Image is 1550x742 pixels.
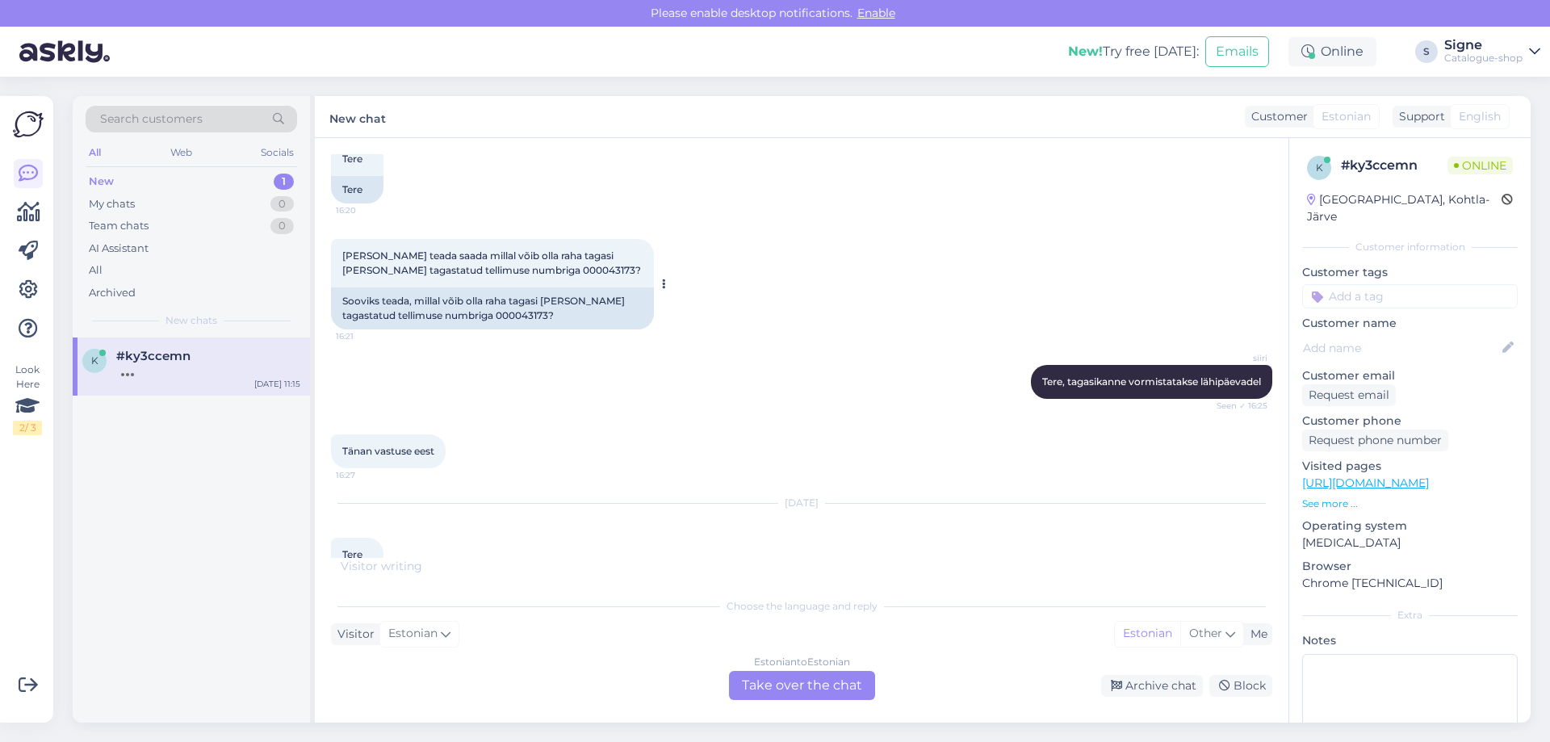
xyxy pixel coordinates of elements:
span: 16:27 [336,469,396,481]
div: Signe [1444,39,1523,52]
input: Add a tag [1302,284,1518,308]
div: 0 [270,196,294,212]
span: k [1316,161,1323,174]
a: SigneCatalogue-shop [1444,39,1540,65]
div: All [89,262,103,279]
div: Socials [258,142,297,163]
div: Sooviks teada, millal võib olla raha tagasi [PERSON_NAME] tagastatud tellimuse numbriga 000043173? [331,287,654,329]
div: 0 [270,218,294,234]
div: Me [1244,626,1267,643]
div: Online [1288,37,1376,66]
b: New! [1068,44,1103,59]
span: 16:21 [336,330,396,342]
span: siiri [1207,352,1267,364]
span: Tere [342,548,362,560]
span: Tänan vastuse eest [342,445,434,457]
p: Customer email [1302,367,1518,384]
div: New [89,174,114,190]
div: Customer information [1302,240,1518,254]
div: Visitor writing [331,558,1272,575]
span: Seen ✓ 16:25 [1207,400,1267,412]
span: Estonian [388,625,438,643]
span: Tere, tagasikanne vormistatakse lähipäevadel [1042,375,1261,388]
div: [GEOGRAPHIC_DATA], Kohtla-Järve [1307,191,1502,225]
span: English [1459,108,1501,125]
p: Customer phone [1302,413,1518,430]
span: Online [1447,157,1513,174]
span: Other [1189,626,1222,640]
div: Web [167,142,195,163]
p: Customer name [1302,315,1518,332]
div: Catalogue-shop [1444,52,1523,65]
div: Visitor [331,626,375,643]
span: Enable [852,6,900,20]
div: Look Here [13,363,42,435]
span: New chats [165,313,217,328]
div: Request email [1302,384,1396,406]
span: Estonian [1322,108,1371,125]
div: [DATE] [331,496,1272,510]
div: Archived [89,285,136,301]
div: My chats [89,196,135,212]
span: Tere [342,153,362,165]
div: All [86,142,104,163]
span: 16:20 [336,204,396,216]
p: Operating system [1302,518,1518,534]
button: Emails [1205,36,1269,67]
div: Estonian [1115,622,1180,646]
p: [MEDICAL_DATA] [1302,534,1518,551]
div: Take over the chat [729,671,875,700]
input: Add name [1303,339,1499,357]
p: Browser [1302,558,1518,575]
div: 2 / 3 [13,421,42,435]
label: New chat [329,106,386,128]
div: Choose the language and reply [331,599,1272,614]
div: # ky3ccemn [1341,156,1447,175]
div: AI Assistant [89,241,149,257]
div: S [1415,40,1438,63]
p: Customer tags [1302,264,1518,281]
p: See more ... [1302,497,1518,511]
div: Request phone number [1302,430,1448,451]
span: . [422,559,425,573]
span: [PERSON_NAME] teada saada millal võib olla raha tagasi [PERSON_NAME] tagastatud tellimuse numbrig... [342,249,641,276]
span: #ky3ccemn [116,349,191,363]
div: 1 [274,174,294,190]
span: Search customers [100,111,203,128]
p: Chrome [TECHNICAL_ID] [1302,575,1518,592]
div: Support [1393,108,1445,125]
p: Notes [1302,632,1518,649]
div: Block [1209,675,1272,697]
div: Extra [1302,608,1518,623]
div: Team chats [89,218,149,234]
div: [DATE] 11:15 [254,378,300,390]
div: Try free [DATE]: [1068,42,1199,61]
span: k [91,354,98,367]
img: Askly Logo [13,109,44,140]
div: Customer [1245,108,1308,125]
div: Tere [331,176,383,203]
div: Archive chat [1101,675,1203,697]
p: Visited pages [1302,458,1518,475]
div: Estonian to Estonian [754,655,850,669]
a: [URL][DOMAIN_NAME] [1302,476,1429,490]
